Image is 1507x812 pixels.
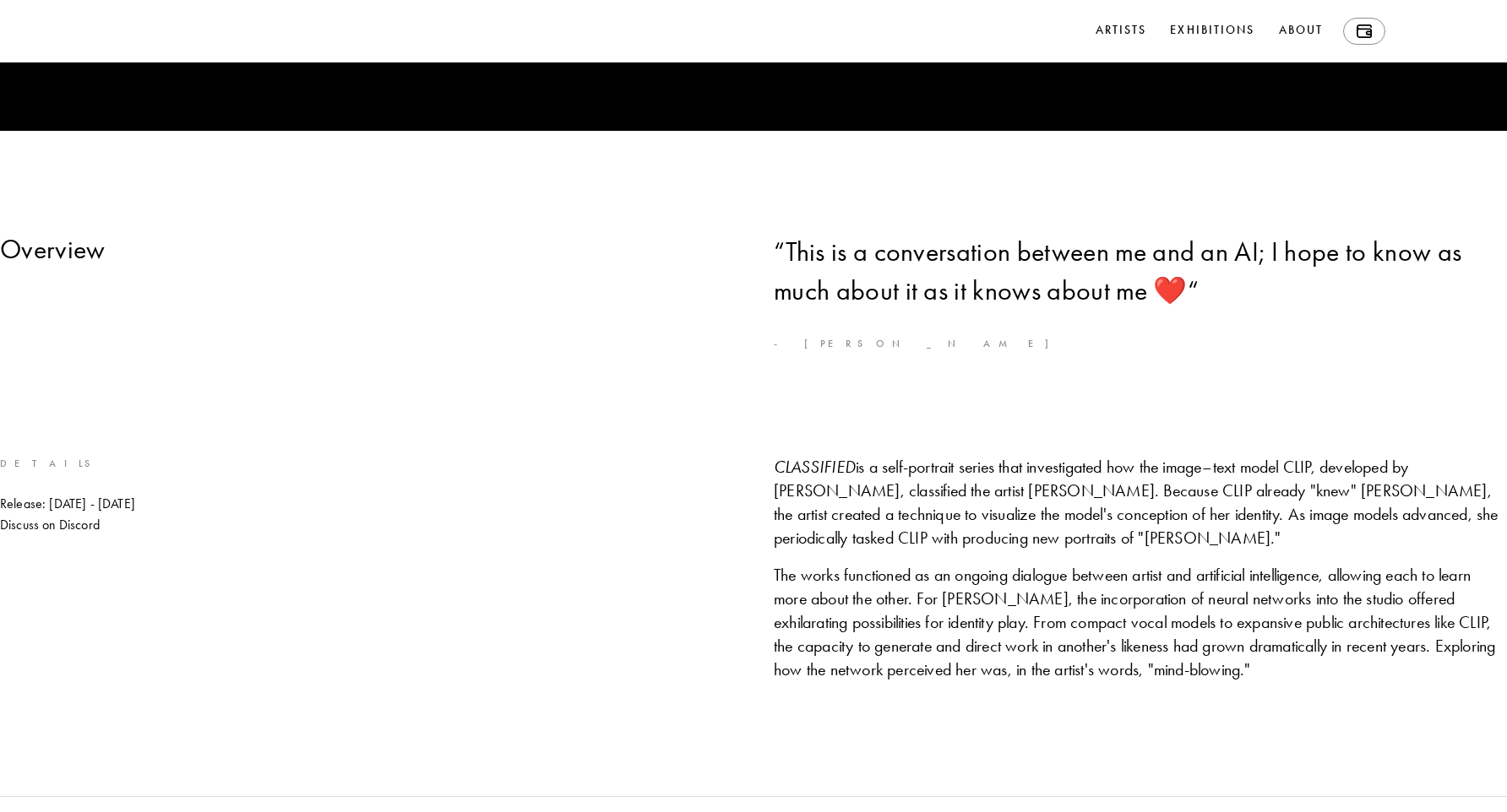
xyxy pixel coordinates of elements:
img: Arrow Pointer [105,520,114,529]
a: Artists [1092,18,1151,45]
p: - [PERSON_NAME] [774,335,1507,354]
h3: “ This is a conversation between me and an AI; I hope to know as much about it as it knows about ... [774,232,1507,310]
img: Wallet icon [1357,24,1372,38]
a: Exhibitions [1167,18,1258,45]
i: CLASSIFIED [774,457,856,477]
div: is a self-portrait series that investigated how the image–text model CLIP, developed by [PERSON_N... [774,455,1507,549]
a: About [1276,18,1327,45]
div: The works functioned as an ongoing dialogue between artist and artificial intelligence, allowing ... [774,563,1507,681]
